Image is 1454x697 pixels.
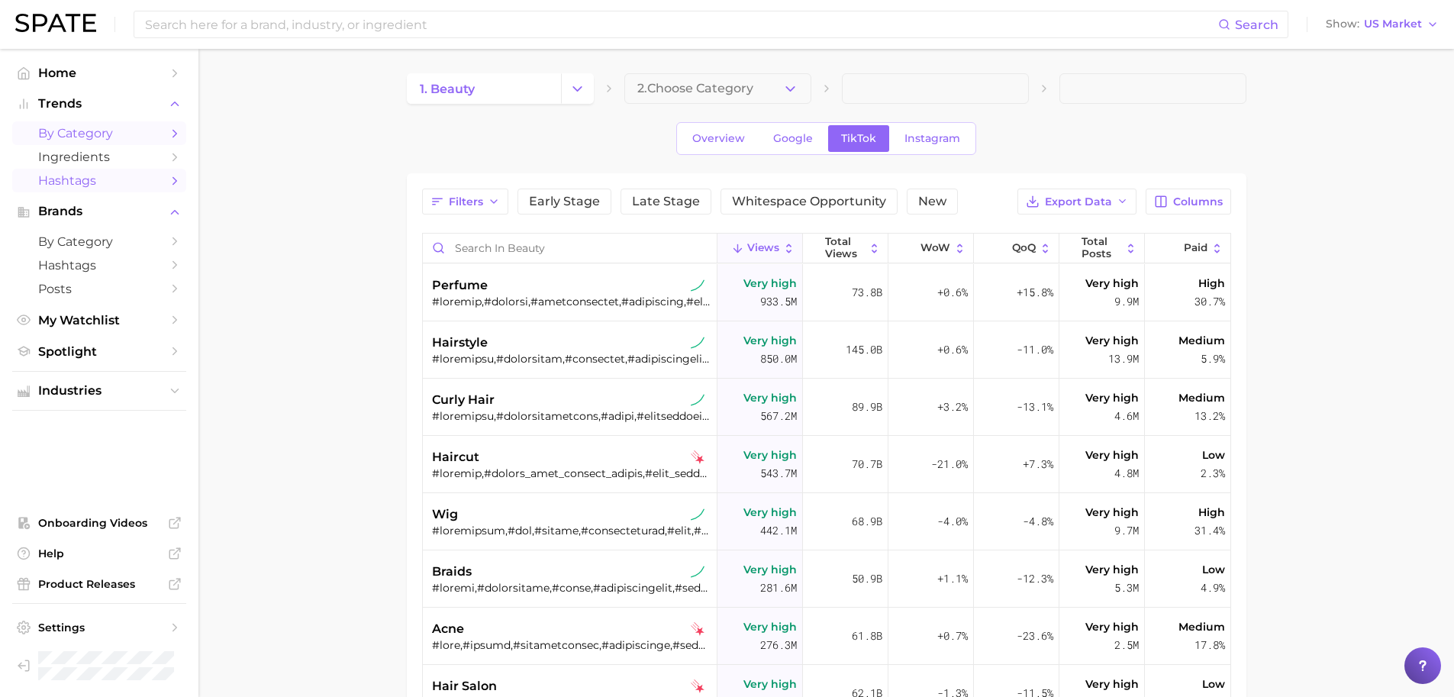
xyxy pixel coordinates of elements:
img: tiktok falling star [691,622,704,636]
span: 17.8% [1194,636,1225,654]
span: New [918,195,946,208]
a: Hashtags [12,253,186,277]
span: 13.9m [1108,350,1139,368]
a: Product Releases [12,573,186,595]
span: Industries [38,384,160,398]
span: 61.8b [852,627,882,645]
span: Product Releases [38,577,160,591]
a: Help [12,542,186,565]
img: tiktok sustained riser [691,279,704,292]
span: 4.8m [1114,464,1139,482]
span: 1. beauty [420,82,475,96]
span: hair salon [432,677,497,695]
a: Google [760,125,826,152]
span: Spotlight [38,344,160,359]
span: Trends [38,97,160,111]
span: Low [1202,560,1225,579]
span: My Watchlist [38,313,160,328]
input: Search here for a brand, industry, or ingredient [143,11,1218,37]
span: curly hair [432,391,495,409]
span: 68.9b [852,512,882,531]
span: Very high [743,618,797,636]
span: by Category [38,126,160,140]
span: -21.0% [931,455,968,473]
span: Views [747,242,779,254]
span: Hashtags [38,173,160,188]
button: Total Posts [1059,234,1145,263]
span: 933.5m [760,292,797,311]
span: Late Stage [632,195,700,208]
button: acnetiktok falling star#lore,#ipsumd,#sitametconsec,#adipiscinge,#seddoeiu,#temporin,#utlaboreetd... [423,608,1230,665]
a: Settings [12,616,186,639]
img: tiktok sustained riser [691,508,704,521]
span: -23.6% [1017,627,1053,645]
span: +7.3% [1023,455,1053,473]
span: TikTok [841,132,876,145]
img: tiktok sustained riser [691,565,704,579]
div: #loremi,#dolorsitame,#conse,#adipiscingelit,#seddoeiu,#temporincidid,#utlaboreetdolore,#magnaaliq... [432,581,711,595]
span: Very high [1085,618,1139,636]
span: High [1198,503,1225,521]
button: Paid [1145,234,1230,263]
span: 9.7m [1114,521,1139,540]
span: -12.3% [1017,570,1053,588]
span: Very high [1085,503,1139,521]
span: Early Stage [529,195,600,208]
span: +0.6% [937,340,968,359]
button: wigtiktok sustained riser#loremipsum,#dol,#sitame,#consecteturad,#elit,#seddoeiusm,#tem_in_utlab_... [423,493,1230,550]
span: +1.1% [937,570,968,588]
button: WoW [888,234,974,263]
img: tiktok falling star [691,450,704,464]
img: tiktok sustained riser [691,336,704,350]
span: Filters [449,195,483,208]
button: Columns [1146,189,1230,215]
span: +15.8% [1017,283,1053,302]
a: Overview [679,125,758,152]
a: Home [12,61,186,85]
input: Search in beauty [423,234,717,263]
span: Very high [743,331,797,350]
button: ShowUS Market [1322,15,1443,34]
span: 2.5m [1114,636,1139,654]
span: by Category [38,234,160,249]
span: US Market [1364,20,1422,28]
span: 4.6m [1114,407,1139,425]
span: wig [432,505,458,524]
span: QoQ [1012,242,1036,254]
span: acne [432,620,464,638]
span: Very high [1085,446,1139,464]
span: Very high [1085,560,1139,579]
span: 73.8b [852,283,882,302]
button: hairstyletiktok sustained riser#loremipsu,#dolorsitam,#consectet,#adipiscingelitsed,#doeiusmodtem... [423,321,1230,379]
div: #loremipsum,#dol,#sitame,#consecteturad,#elit,#seddoeiusm,#tem_in_utlab_etdo_mag_aliquaeni,#admin... [432,524,711,537]
span: Very high [743,274,797,292]
button: Total Views [803,234,888,263]
span: -13.1% [1017,398,1053,416]
button: QoQ [974,234,1059,263]
span: 145.0b [846,340,882,359]
span: Medium [1178,618,1225,636]
span: 5.3m [1114,579,1139,597]
span: 281.6m [760,579,797,597]
span: Whitespace Opportunity [732,195,886,208]
button: Filters [422,189,508,215]
button: Industries [12,379,186,402]
button: Change Category [561,73,594,104]
span: 31.4% [1194,521,1225,540]
span: perfume [432,276,488,295]
span: +3.2% [937,398,968,416]
div: #loremip,#dolors_amet_consect_adipis,#elit_seddoei,#tempori_utl,#etdolor_magnaa,#enimadm_veniamqu... [432,466,711,480]
div: #lore,#ipsumd,#sitametconsec,#adipiscinge,#seddoeiu,#temporin,#utlaboreetd,#magnaaliq,#enim,#admi... [432,638,711,652]
span: -4.0% [937,512,968,531]
span: Google [773,132,813,145]
span: 543.7m [760,464,797,482]
span: Home [38,66,160,80]
span: Show [1326,20,1359,28]
span: hairstyle [432,334,488,352]
span: 442.1m [760,521,797,540]
span: Very high [743,675,797,693]
span: Columns [1173,195,1223,208]
span: Help [38,547,160,560]
button: perfumetiktok sustained riser#loremip⁠,#dolorsi,#ametconsectet,#adipiscing,#elitsedd,#eiusmodtem,... [423,264,1230,321]
span: 2. Choose Category [637,82,753,95]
